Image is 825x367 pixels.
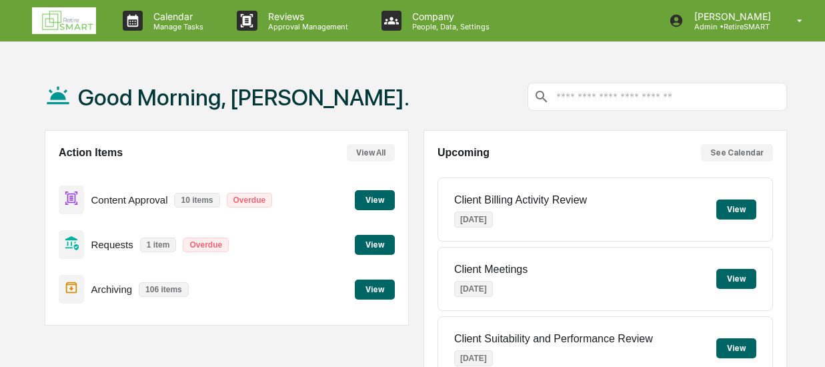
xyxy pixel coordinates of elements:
button: View [716,269,756,289]
p: [DATE] [454,350,493,366]
p: Approval Management [257,22,355,31]
h2: Action Items [59,147,123,159]
p: Calendar [143,11,210,22]
p: Client Meetings [454,264,528,276]
p: Content Approval [91,194,167,206]
p: 106 items [139,282,189,297]
img: logo [32,7,96,34]
p: Client Suitability and Performance Review [454,333,653,345]
p: Requests [91,239,133,250]
p: Manage Tasks [143,22,210,31]
button: View [355,280,395,300]
button: View All [347,144,395,161]
p: 1 item [140,238,177,252]
p: Client Billing Activity Review [454,194,587,206]
p: 10 items [174,193,219,208]
p: Overdue [183,238,229,252]
button: View [355,235,395,255]
a: View [355,238,395,250]
p: [PERSON_NAME] [684,11,778,22]
a: View [355,193,395,206]
p: People, Data, Settings [401,22,496,31]
button: View [355,190,395,210]
p: [DATE] [454,212,493,228]
p: [DATE] [454,281,493,297]
p: Admin • RetireSMART [684,22,778,31]
button: See Calendar [701,144,773,161]
iframe: Open customer support [782,323,818,359]
h2: Upcoming [438,147,490,159]
button: View [716,338,756,358]
p: Archiving [91,284,132,295]
p: Overdue [227,193,273,208]
a: View [355,282,395,295]
p: Reviews [257,11,355,22]
button: View [716,200,756,220]
h1: Good Morning, [PERSON_NAME]. [78,84,409,111]
p: Company [401,11,496,22]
